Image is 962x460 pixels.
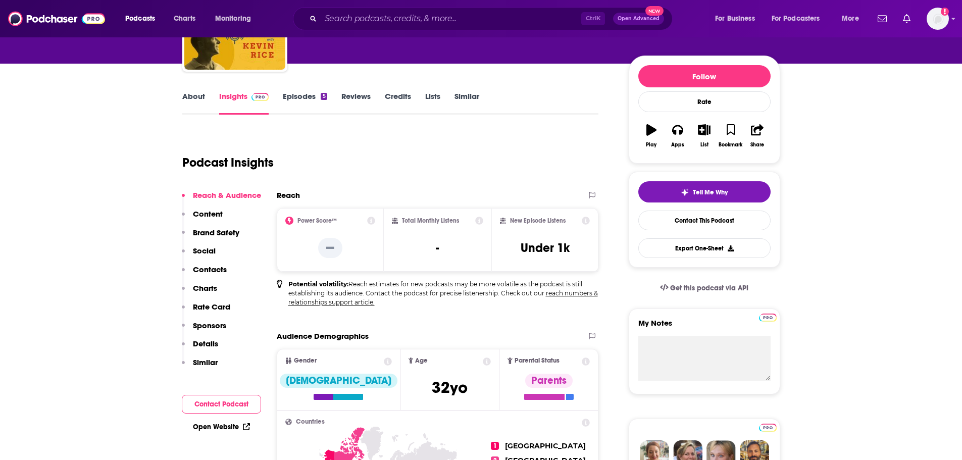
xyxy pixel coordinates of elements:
[652,276,757,300] a: Get this podcast via API
[296,419,325,425] span: Countries
[525,374,573,388] div: Parents
[646,142,656,148] div: Play
[215,12,251,26] span: Monitoring
[759,314,777,322] img: Podchaser Pro
[321,93,327,100] div: 5
[193,283,217,293] p: Charts
[759,424,777,432] img: Podchaser Pro
[491,442,499,450] span: 1
[638,181,771,202] button: tell me why sparkleTell Me Why
[521,240,570,255] h3: Under 1k
[927,8,949,30] img: User Profile
[510,217,566,224] h2: New Episode Listens
[193,357,218,367] p: Similar
[665,118,691,154] button: Apps
[842,12,859,26] span: More
[251,93,269,101] img: Podchaser Pro
[638,318,771,336] label: My Notes
[436,240,439,255] h3: -
[670,284,748,292] span: Get this podcast via API
[899,10,915,27] a: Show notifications dropdown
[193,190,261,200] p: Reach & Audience
[718,118,744,154] button: Bookmark
[581,12,605,25] span: Ctrl K
[280,374,397,388] div: [DEMOGRAPHIC_DATA]
[341,91,371,115] a: Reviews
[193,228,239,237] p: Brand Safety
[759,422,777,432] a: Pro website
[182,357,218,376] button: Similar
[193,265,227,274] p: Contacts
[118,11,168,27] button: open menu
[167,11,201,27] a: Charts
[835,11,872,27] button: open menu
[182,190,261,209] button: Reach & Audience
[182,265,227,283] button: Contacts
[182,155,274,170] h1: Podcast Insights
[415,357,428,364] span: Age
[288,280,599,307] p: Reach estimates for new podcasts may be more volatile as the podcast is still establishing its au...
[385,91,411,115] a: Credits
[302,7,682,30] div: Search podcasts, credits, & more...
[297,217,337,224] h2: Power Score™
[208,11,264,27] button: open menu
[402,217,459,224] h2: Total Monthly Listens
[693,188,728,196] span: Tell Me Why
[321,11,581,27] input: Search podcasts, credits, & more...
[288,280,348,288] b: Potential volatility:
[193,209,223,219] p: Content
[638,238,771,258] button: Export One-Sheet
[8,9,105,28] img: Podchaser - Follow, Share and Rate Podcasts
[193,339,218,348] p: Details
[927,8,949,30] span: Logged in as gracewagner
[174,12,195,26] span: Charts
[277,190,300,200] h2: Reach
[182,395,261,414] button: Contact Podcast
[613,13,664,25] button: Open AdvancedNew
[219,91,269,115] a: InsightsPodchaser Pro
[182,339,218,357] button: Details
[759,312,777,322] a: Pro website
[681,188,689,196] img: tell me why sparkle
[671,142,684,148] div: Apps
[182,302,230,321] button: Rate Card
[125,12,155,26] span: Podcasts
[691,118,717,154] button: List
[182,283,217,302] button: Charts
[182,209,223,228] button: Content
[277,331,369,341] h2: Audience Demographics
[744,118,770,154] button: Share
[638,211,771,230] a: Contact This Podcast
[515,357,560,364] span: Parental Status
[927,8,949,30] button: Show profile menu
[193,302,230,312] p: Rate Card
[638,65,771,87] button: Follow
[318,238,342,258] p: --
[765,11,835,27] button: open menu
[288,289,598,306] a: reach numbers & relationships support article.
[715,12,755,26] span: For Business
[182,246,216,265] button: Social
[182,228,239,246] button: Brand Safety
[638,118,665,154] button: Play
[941,8,949,16] svg: Add a profile image
[618,16,660,21] span: Open Advanced
[708,11,768,27] button: open menu
[874,10,891,27] a: Show notifications dropdown
[193,423,250,431] a: Open Website
[193,321,226,330] p: Sponsors
[182,321,226,339] button: Sponsors
[750,142,764,148] div: Share
[283,91,327,115] a: Episodes5
[505,441,586,450] span: [GEOGRAPHIC_DATA]
[182,91,205,115] a: About
[772,12,820,26] span: For Podcasters
[645,6,664,16] span: New
[294,357,317,364] span: Gender
[719,142,742,148] div: Bookmark
[425,91,440,115] a: Lists
[638,91,771,112] div: Rate
[454,91,479,115] a: Similar
[193,246,216,255] p: Social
